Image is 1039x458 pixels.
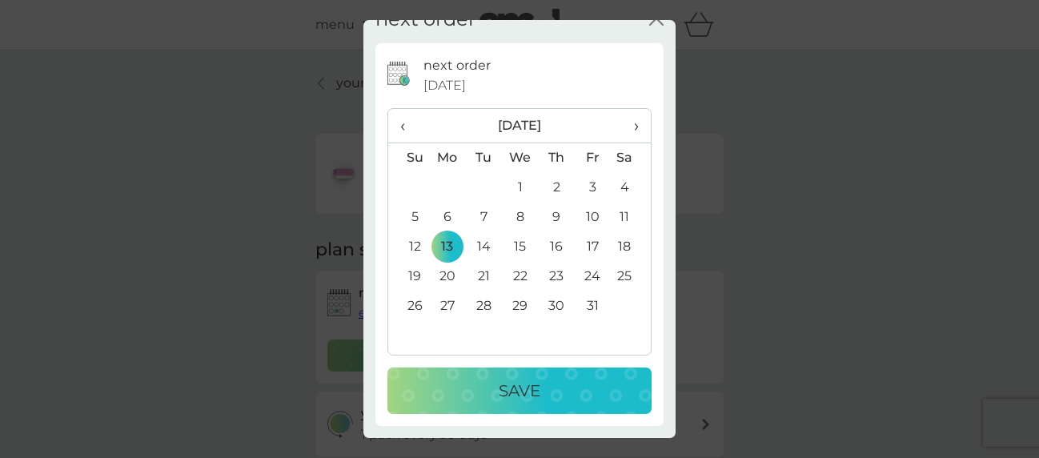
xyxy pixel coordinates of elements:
td: 14 [466,232,502,262]
td: 31 [575,291,611,321]
td: 30 [539,291,575,321]
p: Save [499,378,540,404]
td: 11 [611,203,651,232]
p: next order [423,55,491,76]
td: 3 [575,173,611,203]
td: 4 [611,173,651,203]
td: 28 [466,291,502,321]
td: 8 [502,203,539,232]
th: Th [539,143,575,173]
span: [DATE] [423,75,466,96]
th: We [502,143,539,173]
td: 23 [539,262,575,291]
td: 12 [388,232,429,262]
td: 13 [429,232,466,262]
td: 25 [611,262,651,291]
th: Su [388,143,429,173]
td: 18 [611,232,651,262]
td: 10 [575,203,611,232]
th: Tu [466,143,502,173]
td: 26 [388,291,429,321]
td: 19 [388,262,429,291]
td: 7 [466,203,502,232]
span: ‹ [400,109,417,143]
td: 29 [502,291,539,321]
td: 22 [502,262,539,291]
td: 21 [466,262,502,291]
td: 9 [539,203,575,232]
td: 17 [575,232,611,262]
td: 6 [429,203,466,232]
td: 27 [429,291,466,321]
h2: next order [375,8,476,31]
td: 5 [388,203,429,232]
td: 16 [539,232,575,262]
td: 20 [429,262,466,291]
th: [DATE] [429,109,611,143]
button: close [649,11,664,28]
td: 15 [502,232,539,262]
th: Fr [575,143,611,173]
td: 1 [502,173,539,203]
th: Sa [611,143,651,173]
th: Mo [429,143,466,173]
span: › [623,109,639,143]
button: Save [387,368,652,414]
td: 2 [539,173,575,203]
td: 24 [575,262,611,291]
